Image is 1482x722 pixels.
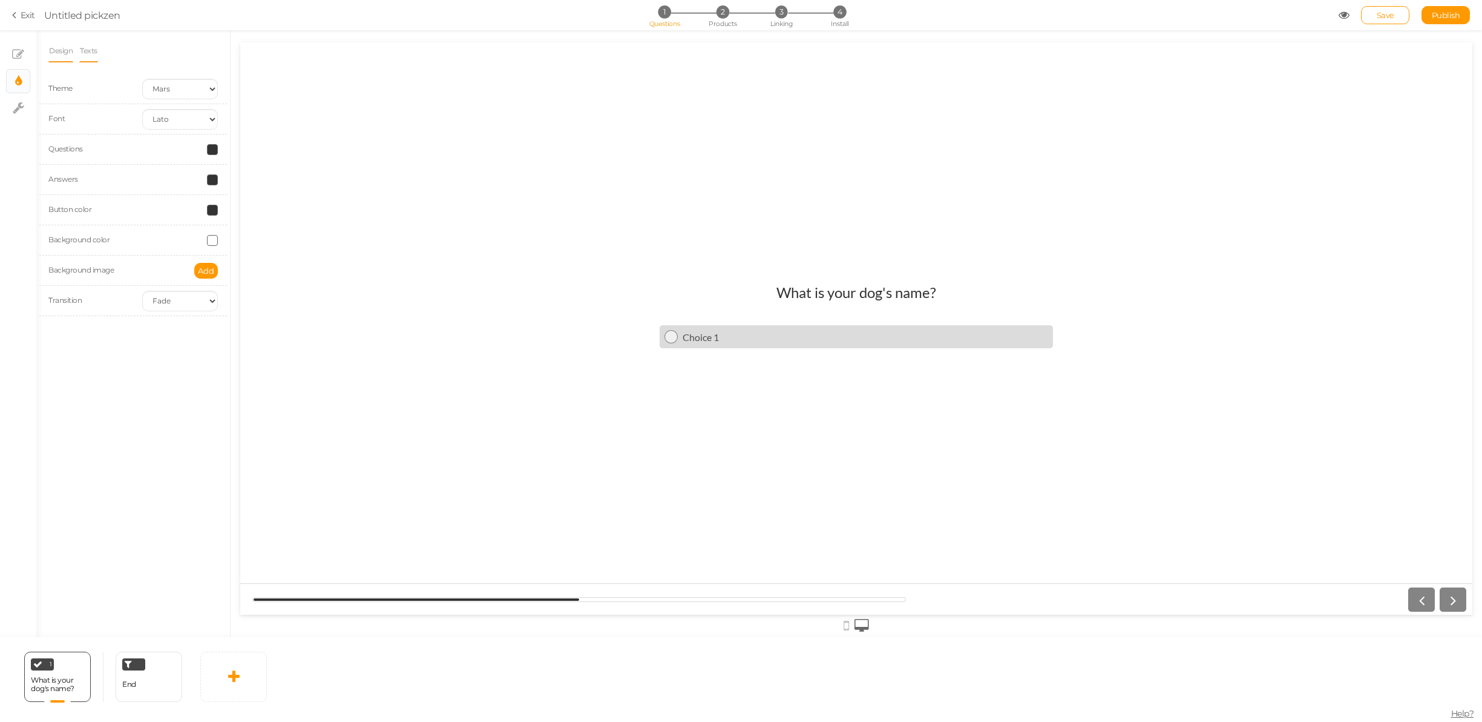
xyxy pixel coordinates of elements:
[48,235,110,244] label: Background color
[50,661,52,667] span: 1
[122,680,136,689] span: End
[1432,10,1460,20] span: Publish
[48,205,91,214] label: Button color
[48,296,82,305] span: Transition
[198,266,214,276] span: Add
[709,19,737,28] span: Products
[649,19,680,28] span: Questions
[695,5,751,18] li: 2 Products
[716,5,729,18] span: 2
[24,652,91,702] div: 1 What is your dog's name?
[194,263,218,279] button: Add
[48,39,73,62] a: Design
[1377,10,1394,20] span: Save
[48,114,65,123] span: Font
[833,5,846,18] span: 4
[753,5,809,18] li: 3 Linking
[31,676,84,693] div: What is your dog's name?
[12,9,35,21] a: Exit
[636,5,692,18] li: 1 Questions
[1361,6,1409,24] div: Save
[44,10,120,21] span: Untitled pickzen
[775,5,787,18] span: 3
[79,39,98,62] a: Texts
[116,652,182,702] div: End
[48,174,78,184] label: Answers
[1451,708,1474,719] span: Help?
[770,19,792,28] span: Linking
[811,5,868,18] li: 4 Install
[48,265,114,274] label: Background image
[48,84,73,93] span: Theme
[658,5,671,18] span: 1
[48,144,83,153] label: Questions
[536,241,696,259] div: What is your dog's name?
[831,19,848,28] span: Install
[438,289,808,300] div: Choice 1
